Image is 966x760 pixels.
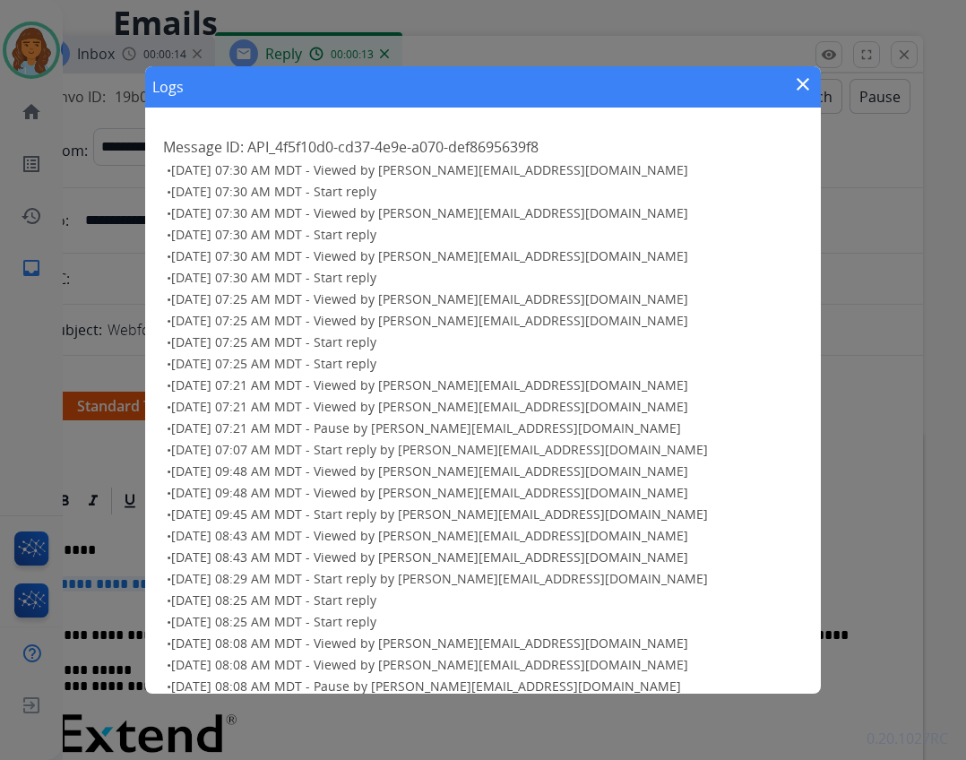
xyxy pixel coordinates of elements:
[867,728,948,749] p: 0.20.1027RC
[167,678,804,695] h3: •
[171,678,681,695] span: [DATE] 08:08 AM MDT - Pause by [PERSON_NAME][EMAIL_ADDRESS][DOMAIN_NAME]
[171,656,688,673] span: [DATE] 08:08 AM MDT - Viewed by [PERSON_NAME][EMAIL_ADDRESS][DOMAIN_NAME]
[167,333,804,351] h3: •
[167,505,804,523] h3: •
[167,161,804,179] h3: •
[167,376,804,394] h3: •
[167,226,804,244] h3: •
[167,484,804,502] h3: •
[171,161,688,178] span: [DATE] 07:30 AM MDT - Viewed by [PERSON_NAME][EMAIL_ADDRESS][DOMAIN_NAME]
[171,635,688,652] span: [DATE] 08:08 AM MDT - Viewed by [PERSON_NAME][EMAIL_ADDRESS][DOMAIN_NAME]
[171,548,688,566] span: [DATE] 08:43 AM MDT - Viewed by [PERSON_NAME][EMAIL_ADDRESS][DOMAIN_NAME]
[171,505,708,522] span: [DATE] 09:45 AM MDT - Start reply by [PERSON_NAME][EMAIL_ADDRESS][DOMAIN_NAME]
[167,462,804,480] h3: •
[167,613,804,631] h3: •
[171,462,688,479] span: [DATE] 09:48 AM MDT - Viewed by [PERSON_NAME][EMAIL_ADDRESS][DOMAIN_NAME]
[171,484,688,501] span: [DATE] 09:48 AM MDT - Viewed by [PERSON_NAME][EMAIL_ADDRESS][DOMAIN_NAME]
[792,73,814,95] mat-icon: close
[167,269,804,287] h3: •
[171,592,376,609] span: [DATE] 08:25 AM MDT - Start reply
[167,290,804,308] h3: •
[247,137,539,157] span: API_4f5f10d0-cd37-4e9e-a070-def8695639f8
[167,527,804,545] h3: •
[167,635,804,652] h3: •
[171,204,688,221] span: [DATE] 07:30 AM MDT - Viewed by [PERSON_NAME][EMAIL_ADDRESS][DOMAIN_NAME]
[171,398,688,415] span: [DATE] 07:21 AM MDT - Viewed by [PERSON_NAME][EMAIL_ADDRESS][DOMAIN_NAME]
[167,419,804,437] h3: •
[171,527,688,544] span: [DATE] 08:43 AM MDT - Viewed by [PERSON_NAME][EMAIL_ADDRESS][DOMAIN_NAME]
[171,355,376,372] span: [DATE] 07:25 AM MDT - Start reply
[167,441,804,459] h3: •
[171,570,708,587] span: [DATE] 08:29 AM MDT - Start reply by [PERSON_NAME][EMAIL_ADDRESS][DOMAIN_NAME]
[167,398,804,416] h3: •
[167,183,804,201] h3: •
[171,419,681,436] span: [DATE] 07:21 AM MDT - Pause by [PERSON_NAME][EMAIL_ADDRESS][DOMAIN_NAME]
[163,137,244,157] span: Message ID:
[167,204,804,222] h3: •
[167,312,804,330] h3: •
[171,312,688,329] span: [DATE] 07:25 AM MDT - Viewed by [PERSON_NAME][EMAIL_ADDRESS][DOMAIN_NAME]
[167,592,804,609] h3: •
[167,355,804,373] h3: •
[171,269,376,286] span: [DATE] 07:30 AM MDT - Start reply
[167,656,804,674] h3: •
[152,76,184,98] h1: Logs
[171,333,376,350] span: [DATE] 07:25 AM MDT - Start reply
[167,570,804,588] h3: •
[171,613,376,630] span: [DATE] 08:25 AM MDT - Start reply
[171,441,708,458] span: [DATE] 07:07 AM MDT - Start reply by [PERSON_NAME][EMAIL_ADDRESS][DOMAIN_NAME]
[171,247,688,264] span: [DATE] 07:30 AM MDT - Viewed by [PERSON_NAME][EMAIL_ADDRESS][DOMAIN_NAME]
[171,226,376,243] span: [DATE] 07:30 AM MDT - Start reply
[171,290,688,307] span: [DATE] 07:25 AM MDT - Viewed by [PERSON_NAME][EMAIL_ADDRESS][DOMAIN_NAME]
[171,376,688,393] span: [DATE] 07:21 AM MDT - Viewed by [PERSON_NAME][EMAIL_ADDRESS][DOMAIN_NAME]
[167,247,804,265] h3: •
[167,548,804,566] h3: •
[171,183,376,200] span: [DATE] 07:30 AM MDT - Start reply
